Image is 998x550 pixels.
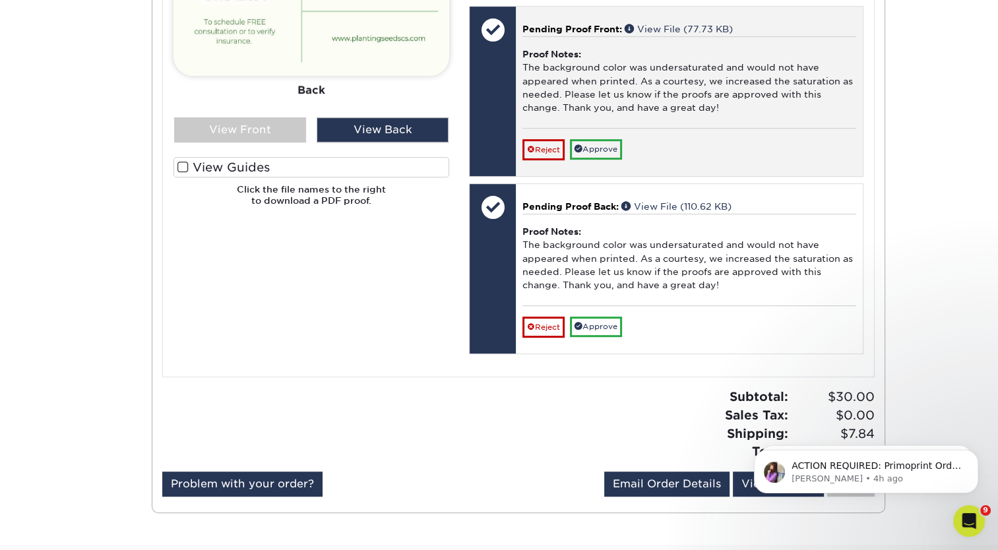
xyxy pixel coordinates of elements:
div: The background color was undersaturated and would not have appeared when printed. As a courtesy, ... [522,36,856,128]
label: View Guides [173,157,449,177]
a: Approve [570,139,622,160]
div: View Front [174,117,306,142]
strong: Subtotal: [730,389,788,404]
strong: Proof Notes: [522,49,581,59]
div: Back [173,75,449,104]
a: View File (77.73 KB) [625,24,733,34]
strong: Proof Notes: [522,226,581,237]
span: $0.00 [792,406,875,425]
a: Reject [522,139,565,160]
span: Pending Proof Back: [522,201,619,212]
a: Problem with your order? [162,472,323,497]
strong: Sales Tax: [725,408,788,422]
span: Pending Proof Front: [522,24,622,34]
span: 9 [980,505,991,516]
a: Email Order Details [604,472,730,497]
a: View File (110.62 KB) [621,201,732,212]
a: Approve [570,317,622,337]
strong: Shipping: [727,426,788,441]
div: View Back [317,117,449,142]
iframe: Intercom live chat [953,505,985,537]
span: $30.00 [792,388,875,406]
h6: Click the file names to the right to download a PDF proof. [173,184,449,216]
a: Reject [522,317,565,338]
div: The background color was undersaturated and would not have appeared when printed. As a courtesy, ... [522,214,856,305]
iframe: Intercom notifications message [734,422,998,514]
a: View Receipt [733,472,824,497]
